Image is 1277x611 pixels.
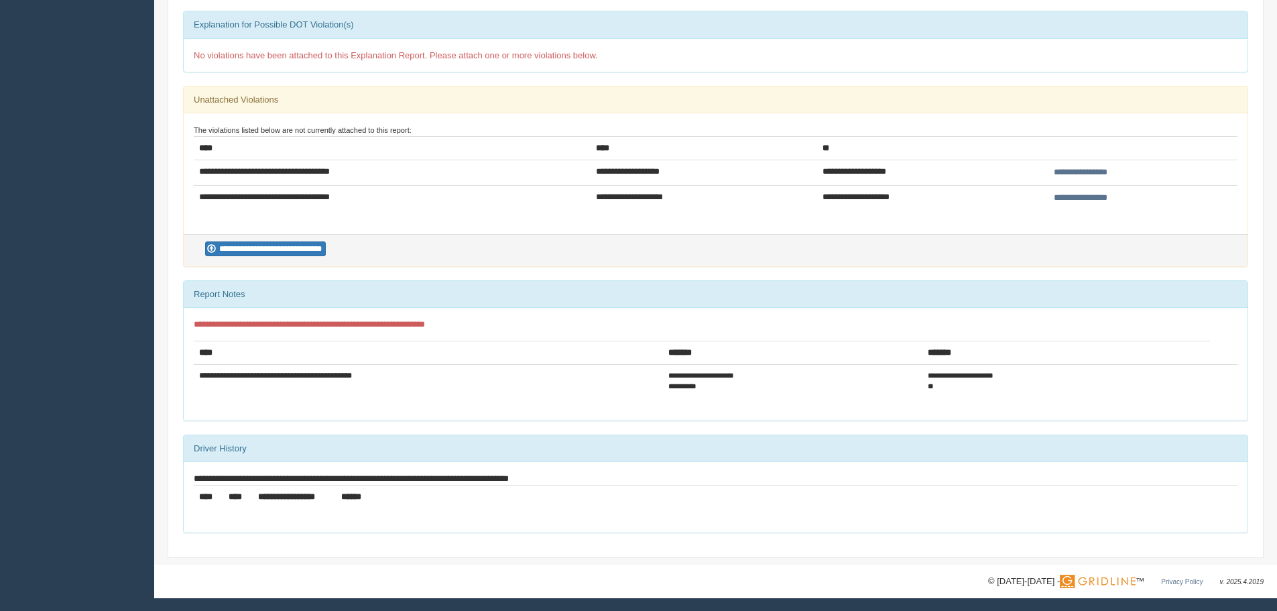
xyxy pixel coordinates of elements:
div: Unattached Violations [184,87,1248,113]
div: Driver History [184,435,1248,462]
a: Privacy Policy [1161,578,1203,586]
img: Gridline [1060,575,1136,588]
small: The violations listed below are not currently attached to this report: [194,126,412,134]
span: v. 2025.4.2019 [1220,578,1264,586]
div: © [DATE]-[DATE] - ™ [988,575,1264,589]
div: Report Notes [184,281,1248,308]
span: No violations have been attached to this Explanation Report. Please attach one or more violations... [194,50,598,60]
div: Explanation for Possible DOT Violation(s) [184,11,1248,38]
